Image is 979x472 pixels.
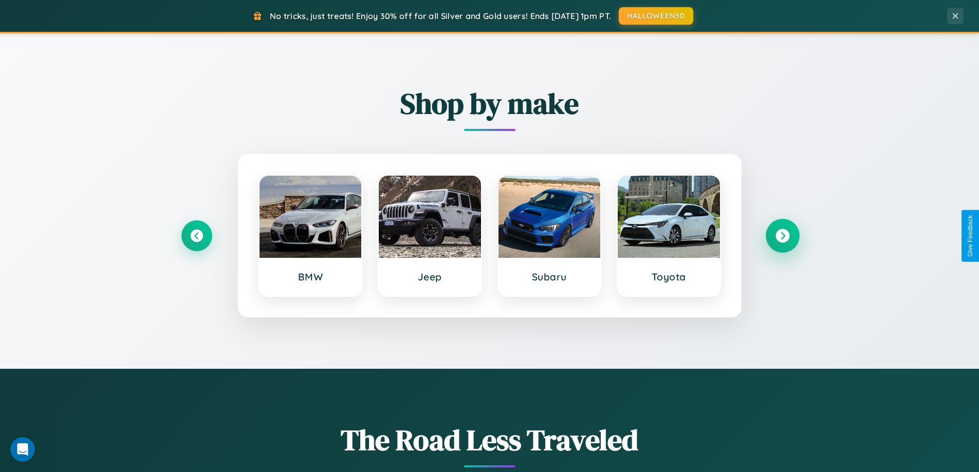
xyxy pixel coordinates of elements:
span: No tricks, just treats! Enjoy 30% off for all Silver and Gold users! Ends [DATE] 1pm PT. [270,11,611,21]
button: HALLOWEEN30 [619,7,693,25]
h3: Jeep [389,271,471,283]
h1: The Road Less Traveled [181,420,798,460]
h3: BMW [270,271,352,283]
h2: Shop by make [181,84,798,123]
div: Give Feedback [967,215,974,257]
h3: Toyota [628,271,710,283]
iframe: Intercom live chat [10,437,35,462]
h3: Subaru [509,271,590,283]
